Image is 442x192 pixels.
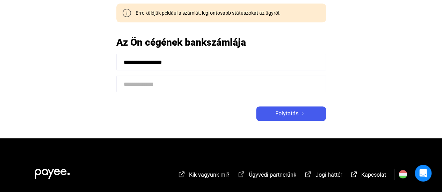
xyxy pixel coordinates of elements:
[189,171,230,178] span: Kik vagyunk mi?
[237,172,296,179] a: external-link-whiteÜgyvédi partnerünk
[177,171,186,178] img: external-link-white
[275,109,298,118] span: Folytatás
[177,172,230,179] a: external-link-whiteKik vagyunk mi?
[304,171,312,178] img: external-link-white
[249,171,296,178] span: Ügyvédi partnerünk
[361,171,386,178] span: Kapcsolat
[399,170,407,178] img: HU.svg
[35,165,70,179] img: white-payee-white-dot.svg
[316,171,342,178] span: Jogi háttér
[350,172,386,179] a: external-link-whiteKapcsolat
[350,171,358,178] img: external-link-white
[116,36,326,48] h2: Az Ön cégének bankszámlája
[256,106,326,121] button: Folytatásarrow-right-white
[298,112,307,115] img: arrow-right-white
[304,172,342,179] a: external-link-whiteJogi háttér
[123,9,131,17] img: info-grey-outline
[415,165,432,182] div: Open Intercom Messenger
[130,9,281,16] div: Erre küldjük például a számlát, legfontosabb státuszokat az ügyről.
[237,171,246,178] img: external-link-white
